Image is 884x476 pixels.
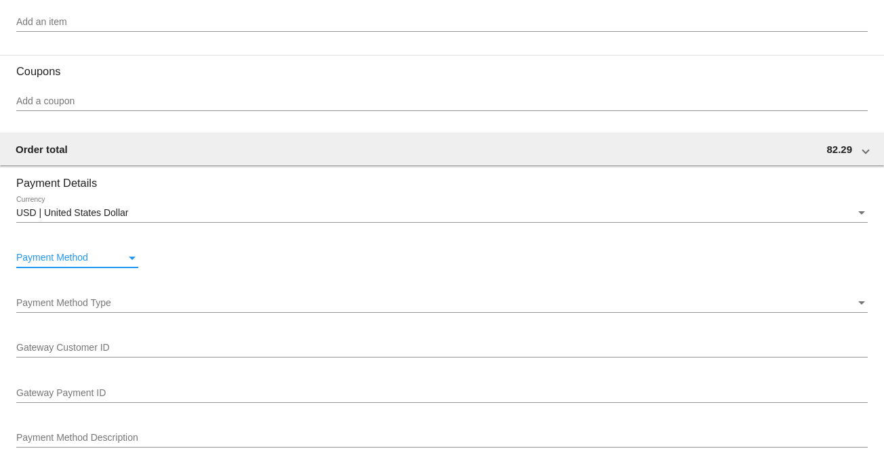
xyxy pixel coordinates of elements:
input: Gateway Customer ID [16,343,868,353]
mat-select: Currency [16,208,868,219]
h3: Payment Details [16,167,868,190]
span: Order total [16,144,68,155]
span: 82.29 [826,144,852,155]
h3: Coupons [16,55,868,78]
input: Gateway Payment ID [16,388,868,399]
mat-select: Payment Method Type [16,298,868,309]
input: Payment Method Description [16,433,868,443]
span: Payment Method [16,252,88,263]
span: Payment Method Type [16,297,111,308]
span: USD | United States Dollar [16,207,128,218]
mat-select: Payment Method [16,253,138,263]
input: Add an item [16,17,868,28]
input: Add a coupon [16,96,868,107]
